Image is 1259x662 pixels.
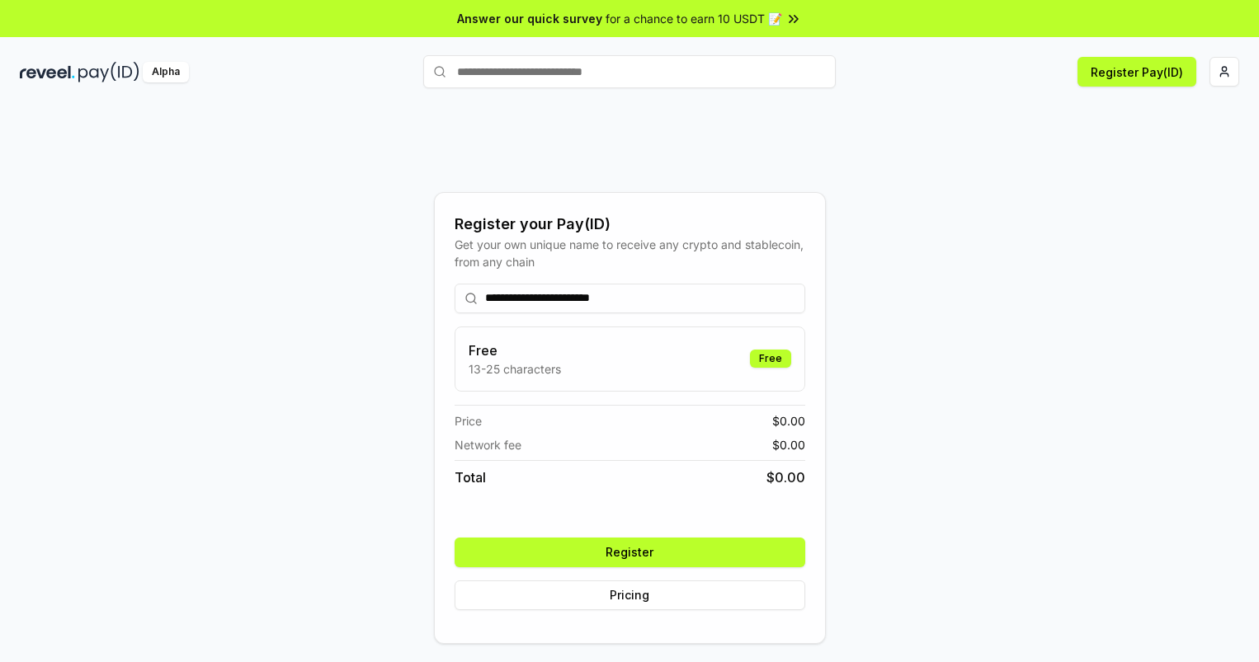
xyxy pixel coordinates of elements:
[143,62,189,82] div: Alpha
[455,213,805,236] div: Register your Pay(ID)
[455,436,521,453] span: Network fee
[772,436,805,453] span: $ 0.00
[469,360,561,378] p: 13-25 characters
[469,340,561,360] h3: Free
[455,580,805,610] button: Pricing
[455,412,482,430] span: Price
[455,467,486,487] span: Total
[1077,57,1196,87] button: Register Pay(ID)
[606,10,782,27] span: for a chance to earn 10 USDT 📝
[455,236,805,270] div: Get your own unique name to receive any crypto and stablecoin, from any chain
[766,467,805,487] span: $ 0.00
[455,538,805,567] button: Register
[772,412,805,430] span: $ 0.00
[20,62,75,82] img: reveel_dark
[457,10,602,27] span: Answer our quick survey
[750,350,791,368] div: Free
[78,62,139,82] img: pay_id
